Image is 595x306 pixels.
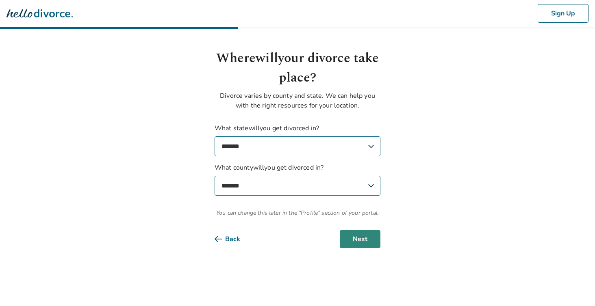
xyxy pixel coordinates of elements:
[554,267,595,306] iframe: Chat Widget
[215,176,380,196] select: What countywillyou get divorced in?
[340,230,380,248] button: Next
[215,49,380,88] h1: Where will your divorce take place?
[215,163,380,196] label: What county will you get divorced in?
[215,209,380,217] span: You can change this later in the "Profile" section of your portal.
[215,91,380,110] p: Divorce varies by county and state. We can help you with the right resources for your location.
[215,230,253,248] button: Back
[215,136,380,156] select: What statewillyou get divorced in?
[215,123,380,156] label: What state will you get divorced in?
[538,4,588,23] button: Sign Up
